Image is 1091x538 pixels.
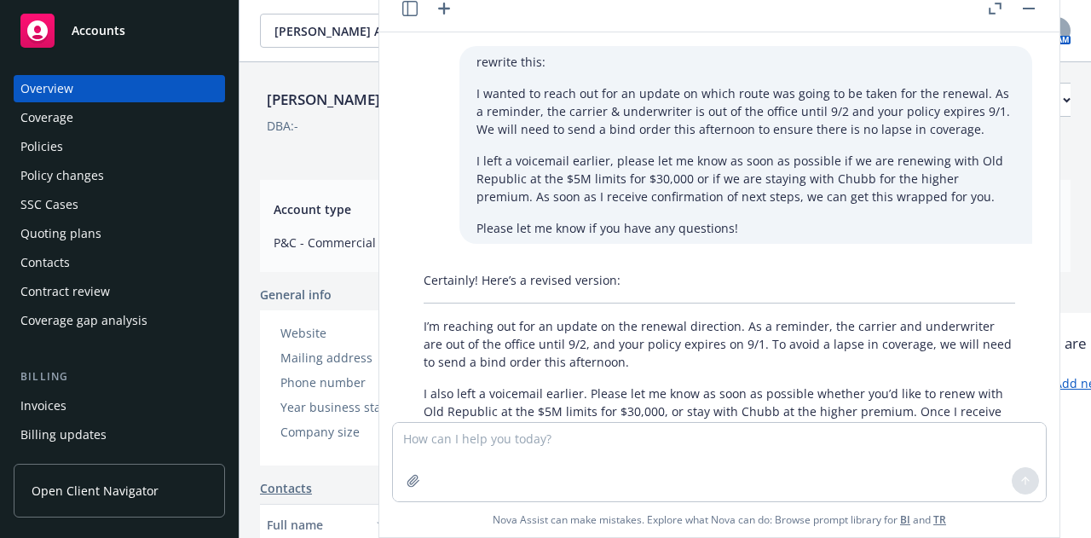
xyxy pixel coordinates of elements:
[476,53,1015,71] p: rewrite this:
[476,219,1015,237] p: Please let me know if you have any questions!
[260,479,312,497] a: Contacts
[32,482,159,500] span: Open Client Navigator
[267,516,367,534] div: Full name
[20,392,66,419] div: Invoices
[280,423,421,441] div: Company size
[900,512,910,527] a: BI
[20,133,63,160] div: Policies
[20,307,147,334] div: Coverage gap analysis
[260,14,473,48] button: [PERSON_NAME] Aviation Associates
[20,191,78,218] div: SSC Cases
[20,278,110,305] div: Contract review
[14,133,225,160] a: Policies
[14,368,225,385] div: Billing
[476,152,1015,205] p: I left a voicemail earlier, please let me know as soon as possible if we are renewing with Old Re...
[14,104,225,131] a: Coverage
[260,286,332,304] span: General info
[267,117,298,135] div: DBA: -
[20,220,101,247] div: Quoting plans
[424,385,1015,438] p: I also left a voicemail earlier. Please let me know as soon as possible whether you’d like to ren...
[20,249,70,276] div: Contacts
[14,392,225,419] a: Invoices
[424,271,1015,289] p: Certainly! Here’s a revised version:
[20,421,107,448] div: Billing updates
[280,349,421,367] div: Mailing address
[280,324,421,342] div: Website
[476,84,1015,138] p: I wanted to reach out for an update on which route was going to be taken for the renewal. As a re...
[386,502,1053,537] span: Nova Assist can make mistakes. Explore what Nova can do: Browse prompt library for and
[14,220,225,247] a: Quoting plans
[274,22,422,40] span: [PERSON_NAME] Aviation Associates
[14,278,225,305] a: Contract review
[933,512,946,527] a: TR
[14,249,225,276] a: Contacts
[14,421,225,448] a: Billing updates
[260,89,524,111] div: [PERSON_NAME] Aviation Associates
[14,307,225,334] a: Coverage gap analysis
[20,162,104,189] div: Policy changes
[20,104,73,131] div: Coverage
[14,75,225,102] a: Overview
[20,75,73,102] div: Overview
[14,191,225,218] a: SSC Cases
[274,234,438,252] span: P&C - Commercial lines
[72,24,125,38] span: Accounts
[280,373,421,391] div: Phone number
[14,162,225,189] a: Policy changes
[274,200,438,218] span: Account type
[424,317,1015,371] p: I’m reaching out for an update on the renewal direction. As a reminder, the carrier and underwrit...
[280,398,421,416] div: Year business started
[14,7,225,55] a: Accounts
